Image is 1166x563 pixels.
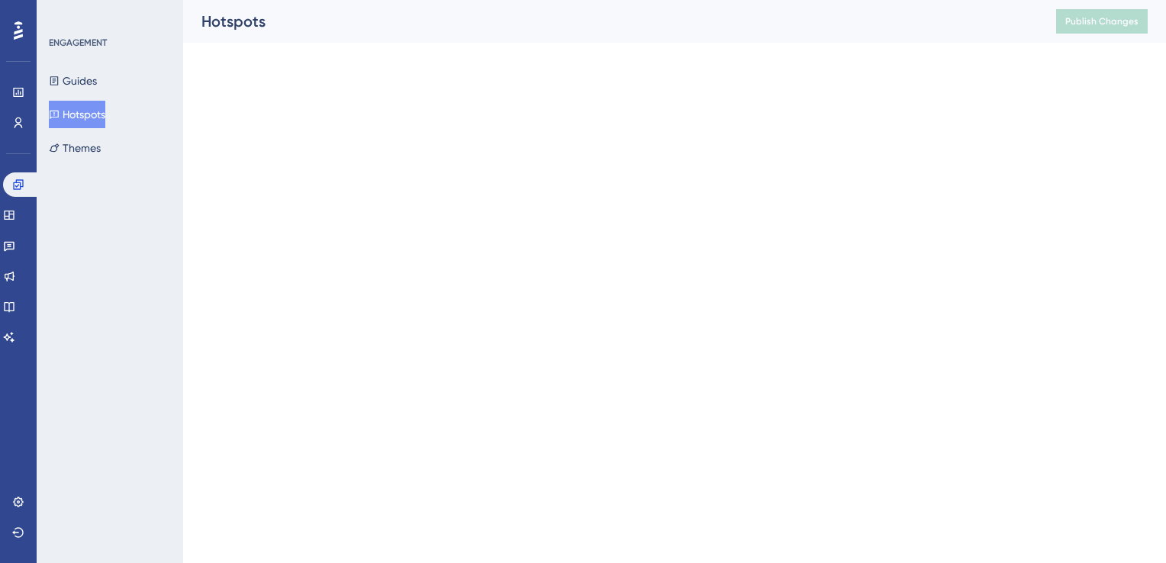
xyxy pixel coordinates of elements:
[49,134,101,162] button: Themes
[49,67,97,95] button: Guides
[1056,9,1148,34] button: Publish Changes
[49,37,107,49] div: ENGAGEMENT
[201,11,1018,32] div: Hotspots
[49,101,105,128] button: Hotspots
[1065,15,1139,27] span: Publish Changes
